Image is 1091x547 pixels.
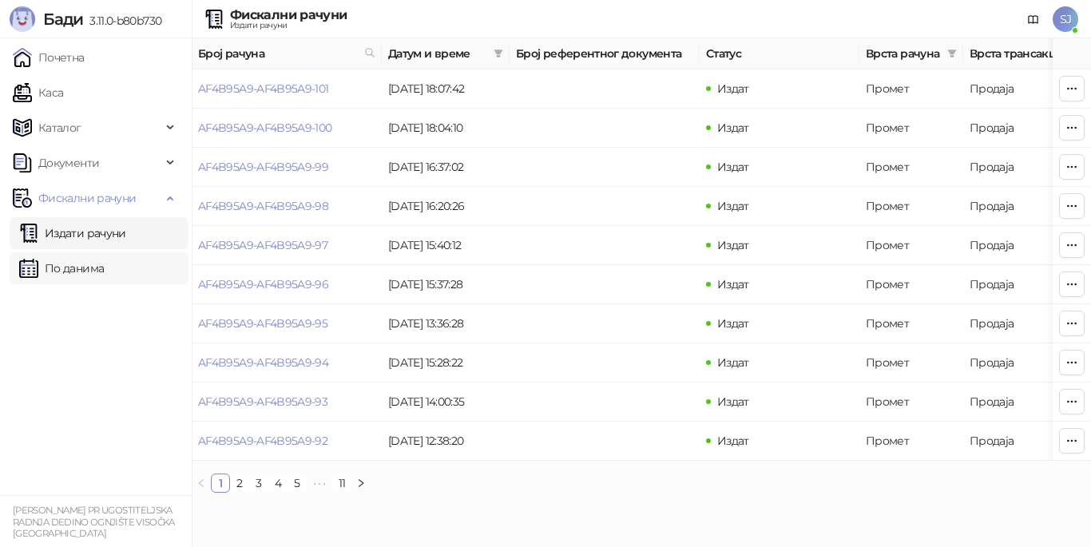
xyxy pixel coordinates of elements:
[198,121,332,135] a: AF4B95A9-AF4B95A9-100
[13,77,63,109] a: Каса
[43,10,83,29] span: Бади
[944,42,960,65] span: filter
[230,474,249,493] li: 2
[211,474,230,493] li: 1
[382,148,510,187] td: [DATE] 16:37:02
[198,434,327,448] a: AF4B95A9-AF4B95A9-92
[717,316,749,331] span: Издат
[269,474,287,492] a: 4
[192,38,382,69] th: Број рачуна
[10,6,35,32] img: Logo
[192,474,211,493] button: left
[38,112,81,144] span: Каталог
[859,38,963,69] th: Врста рачуна
[198,81,329,96] a: AF4B95A9-AF4B95A9-101
[196,478,206,488] span: left
[859,109,963,148] td: Промет
[859,343,963,383] td: Промет
[38,182,136,214] span: Фискални рачуни
[192,109,382,148] td: AF4B95A9-AF4B95A9-100
[717,81,749,96] span: Издат
[382,343,510,383] td: [DATE] 15:28:22
[192,265,382,304] td: AF4B95A9-AF4B95A9-96
[382,187,510,226] td: [DATE] 16:20:26
[859,383,963,422] td: Промет
[356,478,366,488] span: right
[859,265,963,304] td: Промет
[198,45,358,62] span: Број рачуна
[859,226,963,265] td: Промет
[351,474,371,493] button: right
[230,9,347,22] div: Фискални рачуни
[13,505,175,539] small: [PERSON_NAME] PR UGOSTITELJSKA RADNJA DEDINO OGNJIŠTE VISOČKA [GEOGRAPHIC_DATA]
[192,474,211,493] li: Претходна страна
[212,474,229,492] a: 1
[250,474,268,492] a: 3
[192,343,382,383] td: AF4B95A9-AF4B95A9-94
[382,422,510,461] td: [DATE] 12:38:20
[83,14,161,28] span: 3.11.0-b80b730
[388,45,487,62] span: Датум и време
[717,434,749,448] span: Издат
[198,277,328,291] a: AF4B95A9-AF4B95A9-96
[198,199,328,213] a: AF4B95A9-AF4B95A9-98
[19,252,104,284] a: По данима
[332,474,351,493] li: 11
[13,42,85,73] a: Почетна
[198,394,327,409] a: AF4B95A9-AF4B95A9-93
[717,277,749,291] span: Издат
[859,422,963,461] td: Промет
[494,49,503,58] span: filter
[700,38,859,69] th: Статус
[231,474,248,492] a: 2
[307,474,332,493] li: Следећих 5 Страна
[510,38,700,69] th: Број референтног документа
[249,474,268,493] li: 3
[859,148,963,187] td: Промет
[307,474,332,493] span: •••
[859,304,963,343] td: Промет
[382,383,510,422] td: [DATE] 14:00:35
[1021,6,1046,32] a: Документација
[19,217,126,249] a: Издати рачуни
[859,69,963,109] td: Промет
[717,238,749,252] span: Издат
[382,109,510,148] td: [DATE] 18:04:10
[268,474,288,493] li: 4
[192,422,382,461] td: AF4B95A9-AF4B95A9-92
[970,45,1077,62] span: Врста трансакције
[192,148,382,187] td: AF4B95A9-AF4B95A9-99
[717,355,749,370] span: Издат
[198,355,328,370] a: AF4B95A9-AF4B95A9-94
[198,316,327,331] a: AF4B95A9-AF4B95A9-95
[38,147,99,179] span: Документи
[382,69,510,109] td: [DATE] 18:07:42
[333,474,351,492] a: 11
[717,160,749,174] span: Издат
[192,187,382,226] td: AF4B95A9-AF4B95A9-98
[192,226,382,265] td: AF4B95A9-AF4B95A9-97
[288,474,306,492] a: 5
[192,69,382,109] td: AF4B95A9-AF4B95A9-101
[288,474,307,493] li: 5
[382,304,510,343] td: [DATE] 13:36:28
[866,45,941,62] span: Врста рачуна
[198,238,327,252] a: AF4B95A9-AF4B95A9-97
[382,226,510,265] td: [DATE] 15:40:12
[198,160,328,174] a: AF4B95A9-AF4B95A9-99
[230,22,347,30] div: Издати рачуни
[717,394,749,409] span: Издат
[947,49,957,58] span: filter
[192,383,382,422] td: AF4B95A9-AF4B95A9-93
[859,187,963,226] td: Промет
[717,199,749,213] span: Издат
[490,42,506,65] span: filter
[717,121,749,135] span: Издат
[1053,6,1078,32] span: SJ
[192,304,382,343] td: AF4B95A9-AF4B95A9-95
[351,474,371,493] li: Следећа страна
[382,265,510,304] td: [DATE] 15:37:28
